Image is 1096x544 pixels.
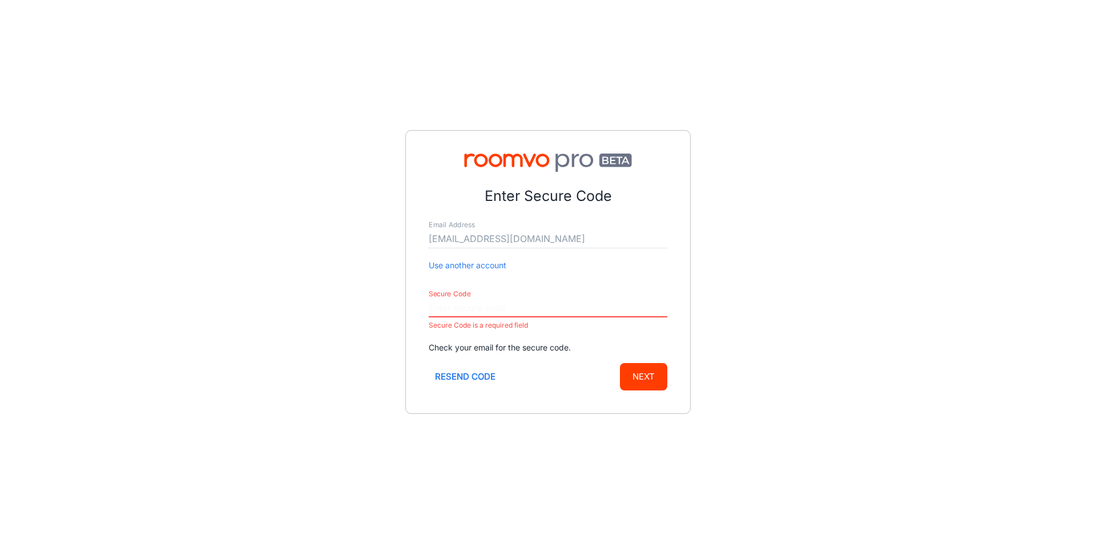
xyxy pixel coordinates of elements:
[429,154,667,172] img: Roomvo PRO Beta
[429,230,667,248] input: myname@example.com
[429,186,667,207] p: Enter Secure Code
[429,220,475,230] label: Email Address
[429,341,667,354] p: Check your email for the secure code.
[429,319,667,332] p: Secure Code is a required field
[429,299,667,317] input: Enter secure code
[429,289,471,299] label: Secure Code
[620,363,667,390] button: Next
[429,363,502,390] button: Resend code
[429,259,506,272] button: Use another account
